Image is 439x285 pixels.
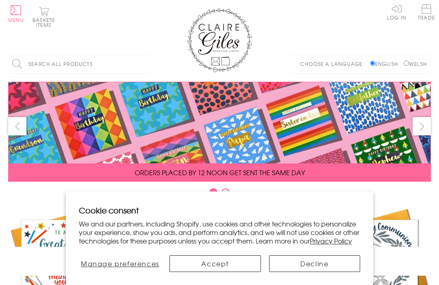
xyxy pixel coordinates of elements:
[370,60,402,67] label: English
[142,55,150,73] input: Search
[418,4,435,22] a: Trade
[187,8,252,72] img: Claire Giles Greetings Cards
[413,117,431,135] button: next
[418,4,435,20] span: Trade
[209,188,217,196] button: Carousel Page 1 (Current Slide)
[310,236,352,246] a: Privacy Policy
[81,259,159,268] span: Manage preferences
[404,60,427,67] label: Welsh
[8,5,24,22] button: Menu
[8,188,431,200] div: Carousel Pagination
[79,205,360,216] h2: Cookie consent
[269,255,361,272] button: Decline
[170,255,261,272] button: Accept
[222,188,230,196] button: Carousel Page 2
[79,255,161,272] button: Manage preferences
[404,61,409,66] input: Welsh
[387,4,406,20] a: Log In
[135,168,305,177] span: ORDERS PLACED BY 12 NOON GET SENT THE SAME DAY
[33,7,55,27] button: Basket0 items
[300,60,368,67] p: Choose a language:
[36,16,55,28] span: 0 items
[8,55,150,73] input: Search all products
[8,117,26,135] button: prev
[370,61,375,66] input: English
[8,16,24,24] span: Menu
[79,220,360,245] p: We and our partners, including Shopify, use cookies and other technologies to personalize your ex...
